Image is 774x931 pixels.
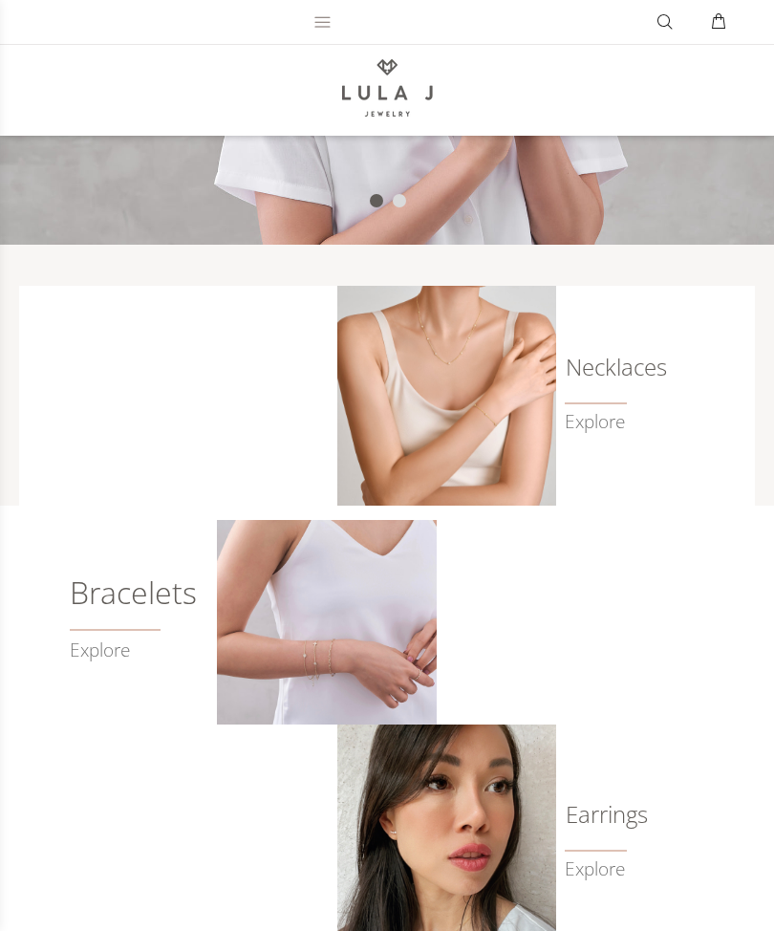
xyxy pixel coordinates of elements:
img: Lula J Gold Necklaces Collection [337,286,557,506]
h6: Bracelets [70,583,198,602]
a: Earrings [565,805,616,824]
a: Explore [565,858,625,880]
h6: Necklaces [565,357,616,377]
a: Explore [565,411,625,433]
a: Explore [70,617,198,661]
img: Crafted Gold Bracelets from Lula J Jewelry [217,520,437,725]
